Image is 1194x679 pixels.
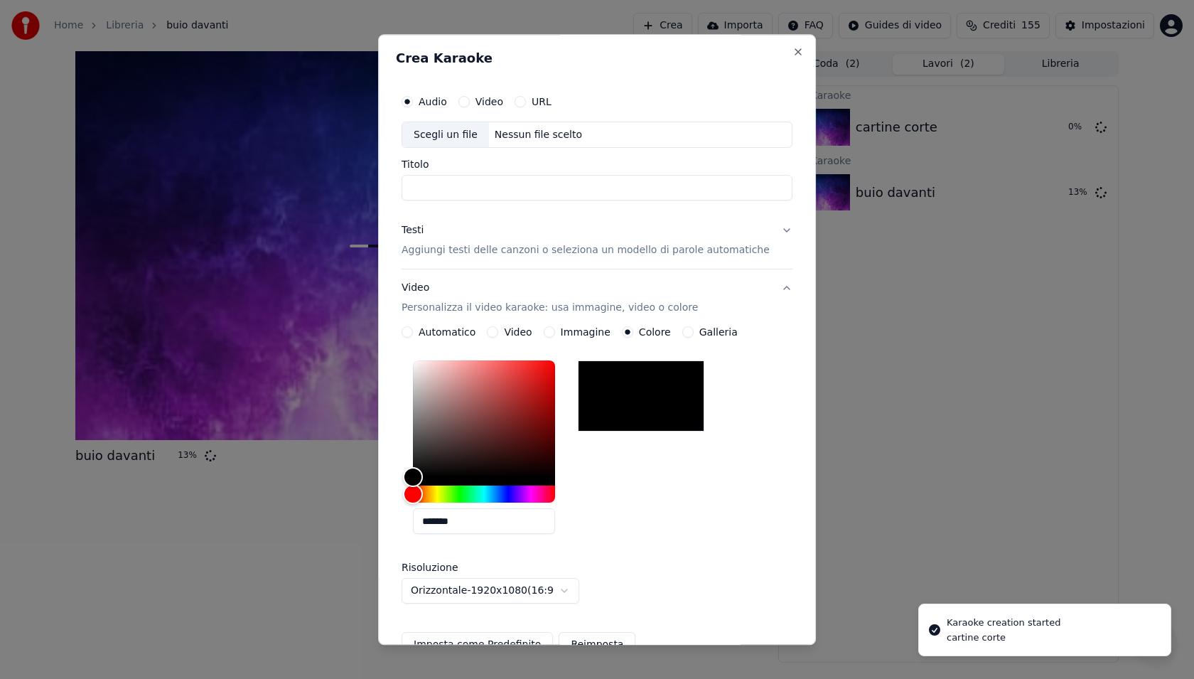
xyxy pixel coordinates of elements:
[402,160,792,170] label: Titolo
[402,270,792,327] button: VideoPersonalizza il video karaoke: usa immagine, video o colore
[402,213,792,269] button: TestiAggiungi testi delle canzoni o seleziona un modello di parole automatiche
[413,486,555,503] div: Hue
[402,224,424,238] div: Testi
[559,633,635,658] button: Reimposta
[489,128,588,142] div: Nessun file scelto
[402,122,489,148] div: Scegli un file
[699,328,738,338] label: Galleria
[402,633,553,658] button: Imposta come Predefinito
[419,97,447,107] label: Audio
[402,244,770,258] p: Aggiungi testi delle canzoni o seleziona un modello di parole automatiche
[475,97,503,107] label: Video
[402,282,698,316] div: Video
[504,328,532,338] label: Video
[419,328,475,338] label: Automatico
[639,328,671,338] label: Colore
[396,52,798,65] h2: Crea Karaoke
[532,97,552,107] label: URL
[413,361,555,478] div: Color
[561,328,611,338] label: Immagine
[402,327,792,670] div: VideoPersonalizza il video karaoke: usa immagine, video o colore
[402,301,698,316] p: Personalizza il video karaoke: usa immagine, video o colore
[402,563,544,573] label: Risoluzione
